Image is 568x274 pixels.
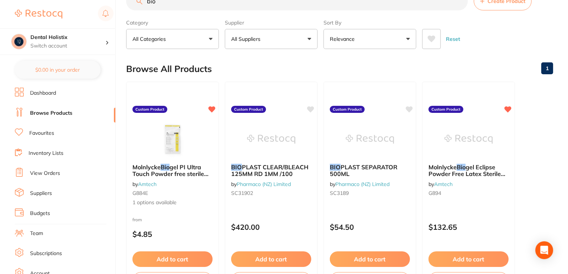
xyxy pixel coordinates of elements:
[30,110,72,117] a: Browse Products
[138,181,157,187] a: Amtech
[330,181,390,187] span: by
[12,34,26,49] img: Dental Holistix
[30,190,52,197] a: Suppliers
[429,106,463,113] label: Custom Product
[231,35,263,43] p: All Suppliers
[148,121,197,158] img: Molnlycke Biogel PI Ultra Touch Powder free sterile gloves size 7.5
[225,29,318,49] button: All Suppliers
[126,64,212,74] h2: Browse All Products
[330,163,341,171] em: BIO
[429,163,505,185] span: gel Eclipse Powder Free Latex Sterile Gloves Size 7.5 Box 50
[231,190,253,196] span: SC31902
[225,19,318,26] label: Supplier
[132,181,157,187] span: by
[237,181,291,187] a: Pharmaco (NZ) Limited
[429,163,457,171] span: Molnlycke
[330,223,410,231] p: $54.50
[161,163,170,171] em: Bio
[132,230,213,238] p: $4.85
[429,190,441,196] span: G894
[132,251,213,267] button: Add to cart
[324,29,416,49] button: Relevance
[444,29,462,49] button: Reset
[330,35,358,43] p: Relevance
[330,164,410,177] b: BIOPLAST SEPARATOR 500ML
[324,19,416,26] label: Sort By
[231,181,291,187] span: by
[429,251,509,267] button: Add to cart
[330,251,410,267] button: Add to cart
[132,190,148,196] span: G884E
[30,230,43,237] a: Team
[30,170,60,177] a: View Orders
[15,61,101,79] button: $0.00 in your order
[247,121,295,158] img: BIOPLAST CLEAR/BLEACH 125MM RD 1MM /100
[330,190,349,196] span: SC3189
[132,163,209,185] span: gel PI Ultra Touch Powder free sterile gloves size 7.5
[346,121,394,158] img: BIOPLAST SEPARATOR 500ML
[15,10,62,19] img: Restocq Logo
[231,163,308,177] span: PLAST CLEAR/BLEACH 125MM RD 1MM /100
[335,181,390,187] a: Pharmaco (NZ) Limited
[330,163,397,177] span: PLAST SEPARATOR 500ML
[132,217,142,222] span: from
[29,130,54,137] a: Favourites
[231,163,242,171] em: BIO
[541,61,553,76] a: 1
[126,19,219,26] label: Category
[429,223,509,231] p: $132.65
[231,251,311,267] button: Add to cart
[30,42,105,50] p: Switch account
[231,106,266,113] label: Custom Product
[535,241,553,259] div: Open Intercom Messenger
[132,35,169,43] p: All Categories
[231,223,311,231] p: $420.00
[444,121,493,158] img: Molnlycke Biogel Eclipse Powder Free Latex Sterile Gloves Size 7.5 Box 50
[429,164,509,177] b: Molnlycke Biogel Eclipse Powder Free Latex Sterile Gloves Size 7.5 Box 50
[30,34,105,41] h4: Dental Holistix
[15,6,62,23] a: Restocq Logo
[30,210,50,217] a: Budgets
[434,181,453,187] a: Amtech
[231,164,311,177] b: BIOPLAST CLEAR/BLEACH 125MM RD 1MM /100
[132,106,167,113] label: Custom Product
[29,150,63,157] a: Inventory Lists
[30,250,62,257] a: Subscriptions
[132,163,161,171] span: Molnlycke
[457,163,466,171] em: Bio
[126,29,219,49] button: All Categories
[330,106,365,113] label: Custom Product
[30,89,56,97] a: Dashboard
[429,181,453,187] span: by
[132,199,213,206] span: 1 options available
[132,164,213,177] b: Molnlycke Biogel PI Ultra Touch Powder free sterile gloves size 7.5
